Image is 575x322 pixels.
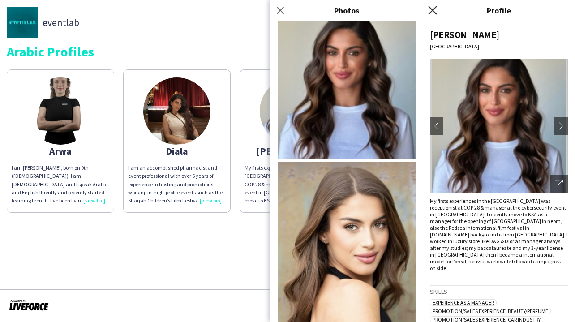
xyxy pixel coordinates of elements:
[7,7,38,38] img: thumb-58f1ab28-4b2e-4929-895e-488380c05169.jpg
[7,45,568,58] div: Arabic Profiles
[430,29,568,41] div: [PERSON_NAME]
[430,197,568,271] div: My firsts experiences in the [GEOGRAPHIC_DATA] was receptionist at COP 28 & manager at the cybers...
[27,77,94,145] img: thumb-2cbd1aa0-222b-491a-b57e-0efed587573d.png
[9,299,49,311] img: Powered by Liveforce
[43,18,79,26] span: eventlab
[430,288,568,296] h3: Skills
[430,43,568,50] div: [GEOGRAPHIC_DATA]
[423,4,575,16] h3: Profile
[550,175,568,193] div: Open photos pop-in
[143,77,210,145] img: thumb-6835419268c50.jpeg
[430,59,568,193] img: Crew avatar or photo
[128,164,226,205] div: I am an accomplished pharmacist and event professional with over 6 years of experience in hosting...
[245,147,342,155] div: [PERSON_NAME]
[278,21,416,159] img: Crew photo 0
[128,147,226,155] div: Diala
[270,4,423,16] h3: Photos
[12,164,109,205] div: I am [PERSON_NAME], born on 9th ([DEMOGRAPHIC_DATA]). I am [DEMOGRAPHIC_DATA] and I speak Arabic ...
[260,77,327,145] img: thumb-67ddc7e5ec702.jpeg
[12,147,109,155] div: Arwa
[430,299,497,306] span: Experience as a Manager
[245,164,342,205] div: My firsts experiences in the [GEOGRAPHIC_DATA] was receptionist at COP 28 & manager at the cybers...
[430,308,551,314] span: Promotion/Sales Experience: Beauty/Perfume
